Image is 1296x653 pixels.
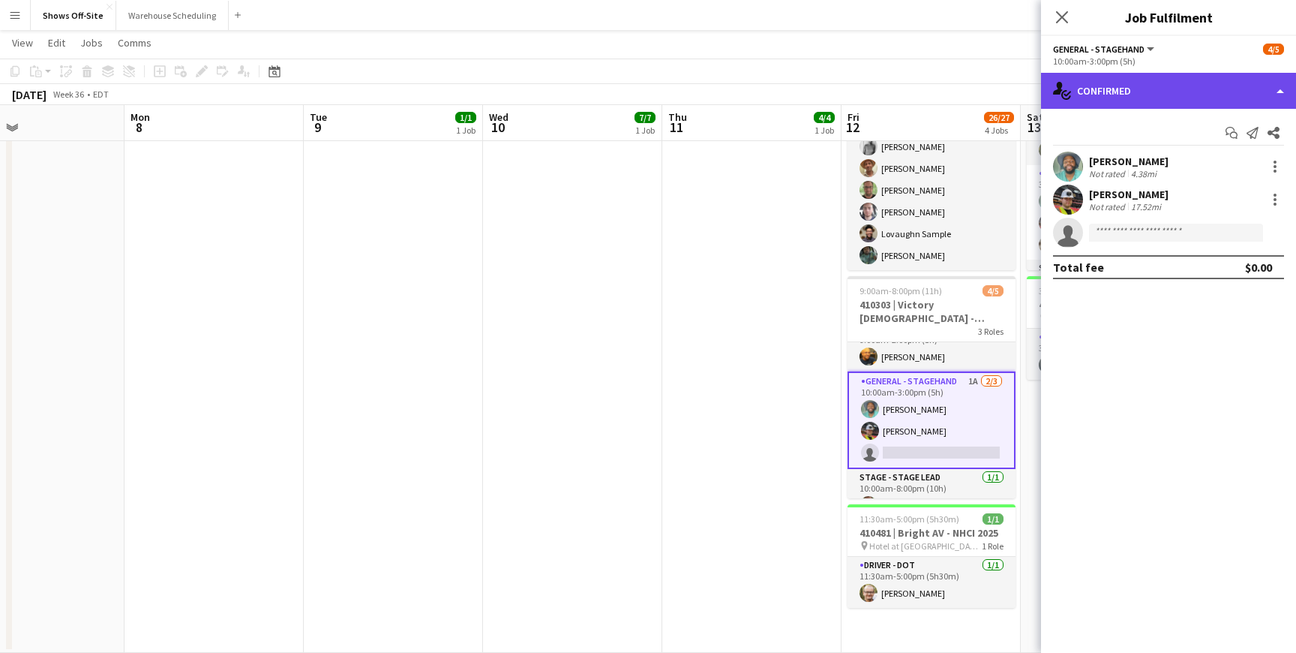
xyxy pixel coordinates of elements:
[49,89,87,100] span: Week 36
[12,36,33,50] span: View
[489,110,508,124] span: Wed
[1245,260,1272,275] div: $0.00
[93,89,109,100] div: EDT
[859,513,959,525] span: 11:30am-5:00pm (5h30m)
[116,1,229,30] button: Warehouse Scheduling
[847,276,1015,498] app-job-card: 9:00am-8:00pm (11h)4/5410303 | Victory [DEMOGRAPHIC_DATA] - Volunteer Appreciation Event3 RolesDr...
[847,526,1015,540] h3: 410481 | Bright AV - NHCI 2025
[847,110,1015,270] app-card-role: General - Stagehand6/69:00pm-2:00am (5h)[PERSON_NAME][PERSON_NAME][PERSON_NAME][PERSON_NAME]Lovau...
[814,112,835,123] span: 4/4
[128,119,150,136] span: 8
[1128,201,1164,212] div: 17.52mi
[455,112,476,123] span: 1/1
[1053,56,1284,67] div: 10:00am-3:00pm (5h)
[814,125,834,136] div: 1 Job
[307,119,327,136] span: 9
[869,540,982,552] span: Hotel at [GEOGRAPHIC_DATA]
[1027,48,1195,270] app-job-card: 2:00pm-1:00am (11h) (Sun)5/5410303 | Victory [DEMOGRAPHIC_DATA] - Volunteer Appreciation Event3 R...
[1089,168,1128,179] div: Not rated
[859,285,942,296] span: 9:00am-8:00pm (11h)
[982,513,1003,525] span: 1/1
[1027,298,1195,311] h3: 410481 | Bright AV - NHCI 2025
[1089,188,1168,201] div: [PERSON_NAME]
[130,110,150,124] span: Mon
[74,33,109,53] a: Jobs
[1089,155,1168,168] div: [PERSON_NAME]
[984,112,1014,123] span: 26/27
[1027,165,1195,260] app-card-role: General - Stagehand3/33:00pm-8:00pm (5h)[PERSON_NAME][PERSON_NAME]Lovaughn Sample
[845,119,859,136] span: 12
[310,110,327,124] span: Tue
[847,48,1015,270] app-job-card: 6:00am-2:00am (20h) (Sat)18/18410442 | [DEMOGRAPHIC_DATA] - WAVE College Ministry 20257 Roles[PER...
[1027,110,1043,124] span: Sat
[847,504,1015,608] app-job-card: 11:30am-5:00pm (5h30m)1/1410481 | Bright AV - NHCI 2025 Hotel at [GEOGRAPHIC_DATA]1 RoleDriver - ...
[635,125,655,136] div: 1 Job
[1041,73,1296,109] div: Confirmed
[1041,8,1296,27] h3: Job Fulfilment
[1039,285,1116,296] span: 3:00pm-8:00pm (5h)
[847,320,1015,372] app-card-role: Driver - DOT1/19:00am-2:00pm (5h)[PERSON_NAME]
[985,125,1013,136] div: 4 Jobs
[847,557,1015,608] app-card-role: Driver - DOT1/111:30am-5:00pm (5h30m)[PERSON_NAME]
[668,110,687,124] span: Thu
[487,119,508,136] span: 10
[1024,119,1043,136] span: 13
[847,469,1015,520] app-card-role: Stage - Stage Lead1/110:00am-8:00pm (10h)
[1027,276,1195,380] app-job-card: 3:00pm-8:00pm (5h)1/1410481 | Bright AV - NHCI 2025 Hotel at [GEOGRAPHIC_DATA]1 RoleDriver - DOT1...
[42,33,71,53] a: Edit
[12,87,46,102] div: [DATE]
[118,36,151,50] span: Comms
[634,112,655,123] span: 7/7
[847,110,859,124] span: Fri
[1128,168,1159,179] div: 4.38mi
[982,285,1003,296] span: 4/5
[847,298,1015,325] h3: 410303 | Victory [DEMOGRAPHIC_DATA] - Volunteer Appreciation Event
[1053,260,1104,275] div: Total fee
[1027,260,1195,311] app-card-role: Stage - SL100 Tech1/1
[1053,44,1144,55] span: General - Stagehand
[1089,201,1128,212] div: Not rated
[48,36,65,50] span: Edit
[847,372,1015,469] app-card-role: General - Stagehand1A2/310:00am-3:00pm (5h)[PERSON_NAME][PERSON_NAME]
[112,33,157,53] a: Comms
[31,1,116,30] button: Shows Off-Site
[982,540,1003,552] span: 1 Role
[1027,329,1195,380] app-card-role: Driver - DOT1/13:00pm-8:00pm (5h)[PERSON_NAME]
[6,33,39,53] a: View
[666,119,687,136] span: 11
[80,36,103,50] span: Jobs
[978,326,1003,337] span: 3 Roles
[456,125,475,136] div: 1 Job
[1263,44,1284,55] span: 4/5
[1053,44,1156,55] button: General - Stagehand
